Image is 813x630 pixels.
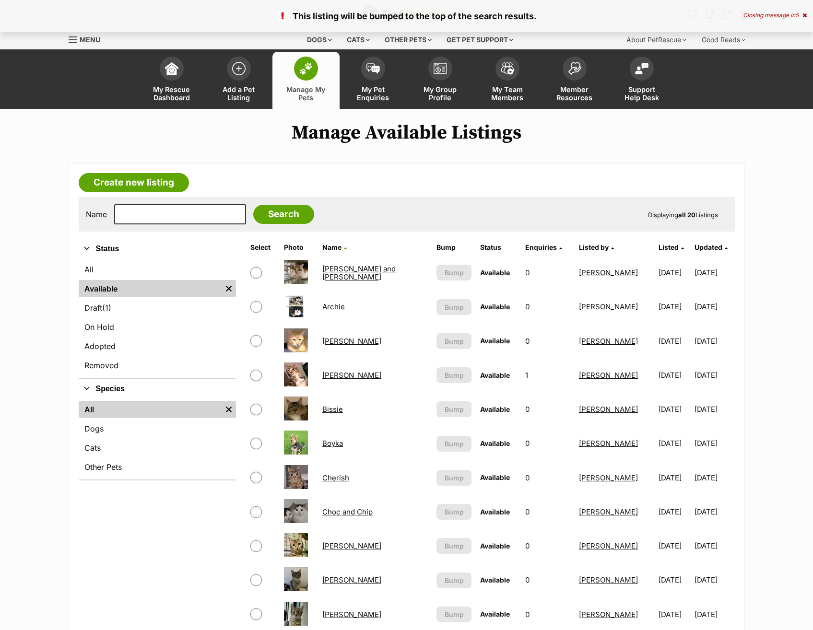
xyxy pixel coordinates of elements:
[222,401,236,418] a: Remove filter
[695,461,733,494] td: [DATE]
[695,243,728,251] a: Updated
[445,609,464,619] span: Bump
[521,461,574,494] td: 0
[521,495,574,528] td: 0
[579,302,638,311] a: [PERSON_NAME]
[436,504,472,520] button: Bump
[445,439,464,449] span: Bump
[695,427,733,460] td: [DATE]
[378,30,438,49] div: Other pets
[366,63,380,74] img: pet-enquiries-icon-7e3ad2cf08bfb03b45e93fb7055b45f3efa6380592205ae92323e6603595dc1f.svg
[79,318,236,336] a: On Hold
[525,243,562,251] a: Enquiries
[79,383,236,395] button: Species
[436,367,472,383] button: Bump
[445,302,464,312] span: Bump
[80,35,100,44] span: Menu
[695,325,733,358] td: [DATE]
[695,393,733,426] td: [DATE]
[695,529,733,562] td: [DATE]
[434,63,447,74] img: group-profile-icon-3fa3cf56718a62981997c0bc7e787c4b2cf8bcc04b72c1350f741eb67cf2f40e.svg
[608,52,675,109] a: Support Help Desk
[436,265,472,280] button: Bump
[695,243,722,251] span: Updated
[322,473,349,482] a: Cherish
[433,240,476,255] th: Bump
[695,290,733,323] td: [DATE]
[579,405,638,414] a: [PERSON_NAME]
[480,303,510,311] span: Available
[655,325,694,358] td: [DATE]
[655,461,694,494] td: [DATE]
[232,62,246,75] img: add-pet-listing-icon-0afa8454b4691262ce3f59096e99ab1cd57d4a30225e0717b998d2c9b9846f56.svg
[436,572,472,588] button: Bump
[655,563,694,596] td: [DATE]
[79,173,189,192] a: Create new listing
[79,243,236,255] button: Status
[474,52,541,109] a: My Team Members
[648,211,718,219] span: Displaying Listings
[445,575,464,585] span: Bump
[445,404,464,414] span: Bump
[655,359,694,392] td: [DATE]
[79,439,236,456] a: Cats
[217,85,260,102] span: Add a Pet Listing
[655,290,694,323] td: [DATE]
[79,357,236,374] a: Removed
[436,538,472,554] button: Bump
[579,268,638,277] a: [PERSON_NAME]
[521,563,574,596] td: 0
[486,85,529,102] span: My Team Members
[541,52,608,109] a: Member Resources
[579,610,638,619] a: [PERSON_NAME]
[79,401,222,418] a: All
[79,338,236,355] a: Adopted
[695,495,733,528] td: [DATE]
[284,85,328,102] span: Manage My Pets
[480,610,510,618] span: Available
[521,393,574,426] td: 0
[635,63,648,74] img: help-desk-icon-fdf02630f3aa405de69fd3d07c3f3aa587a6932b1a1747fa1d2bba05be0121f9.svg
[440,30,520,49] div: Get pet support
[436,436,472,452] button: Bump
[10,10,803,23] p: This listing will be bumped to the top of the search results.
[795,12,799,19] span: 5
[655,256,694,289] td: [DATE]
[436,470,472,486] button: Bump
[150,85,193,102] span: My Rescue Dashboard
[659,243,684,251] a: Listed
[436,401,472,417] button: Bump
[419,85,462,102] span: My Group Profile
[253,205,314,224] input: Search
[407,52,474,109] a: My Group Profile
[620,85,663,102] span: Support Help Desk
[322,243,347,251] a: Name
[272,52,340,109] a: Manage My Pets
[340,52,407,109] a: My Pet Enquiries
[525,243,557,251] span: translation missing: en.admin.listings.index.attributes.enquiries
[247,240,279,255] th: Select
[695,30,752,49] div: Good Reads
[86,210,107,219] label: Name
[620,30,693,49] div: About PetRescue
[579,337,638,346] a: [PERSON_NAME]
[480,268,510,277] span: Available
[521,256,574,289] td: 0
[322,371,381,380] a: [PERSON_NAME]
[480,542,510,550] span: Available
[322,507,373,516] a: Choc and Chip
[445,507,464,517] span: Bump
[655,495,694,528] td: [DATE]
[655,427,694,460] td: [DATE]
[322,405,343,414] a: Bissie
[79,261,236,278] a: All
[79,280,222,297] a: Available
[322,243,342,251] span: Name
[445,336,464,346] span: Bump
[69,30,107,47] a: Menu
[280,240,318,255] th: Photo
[480,405,510,413] span: Available
[501,62,514,75] img: team-members-icon-5396bd8760b3fe7c0b43da4ab00e1e3bb1a5d9ba89233759b79545d2d3fc5d0d.svg
[521,290,574,323] td: 0
[322,264,396,281] a: [PERSON_NAME] and [PERSON_NAME]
